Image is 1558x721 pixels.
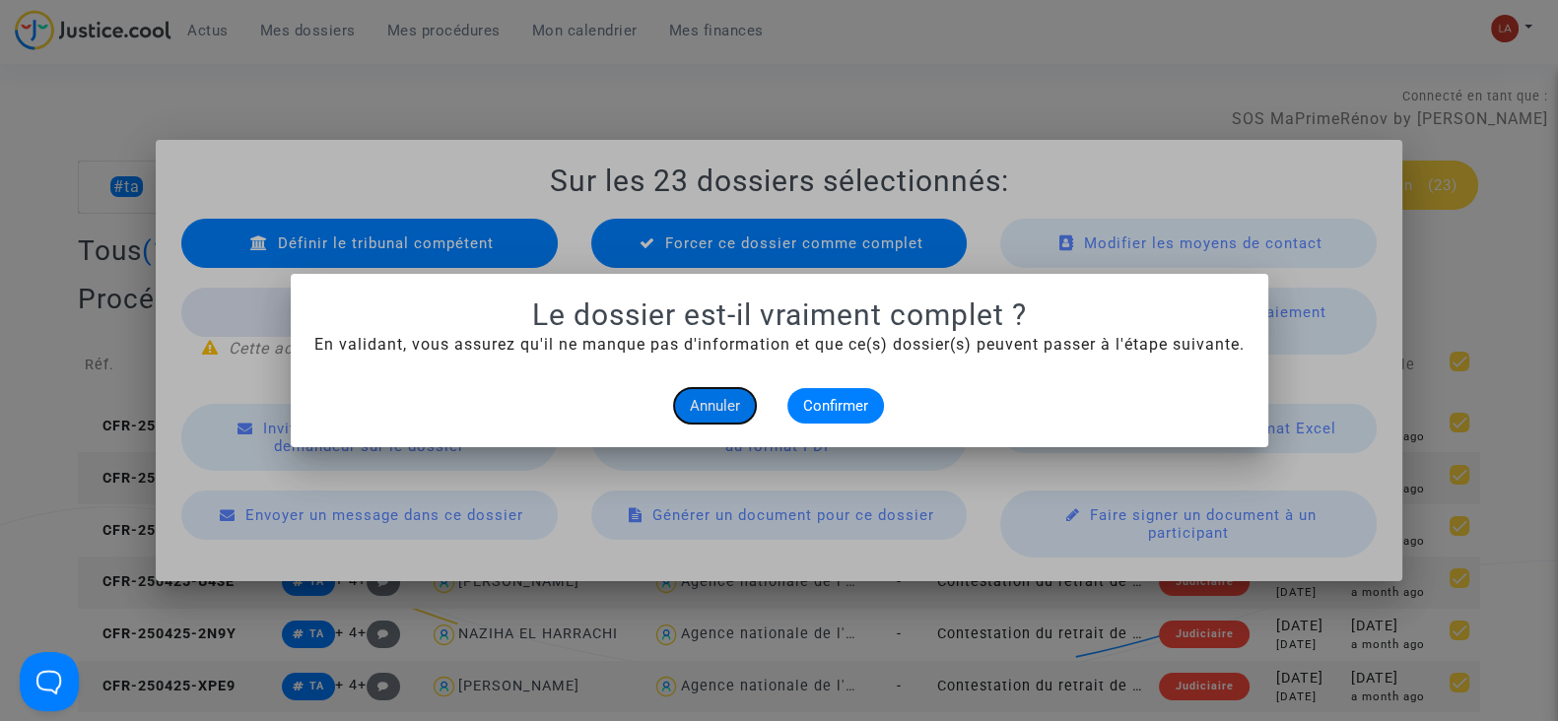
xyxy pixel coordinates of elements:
[314,297,1245,333] h1: Le dossier est-il vraiment complet ?
[787,388,884,424] button: Confirmer
[674,388,756,424] button: Annuler
[803,397,868,415] span: Confirmer
[20,652,79,711] iframe: Help Scout Beacon - Open
[690,397,740,415] span: Annuler
[314,335,1245,354] span: En validant, vous assurez qu'il ne manque pas d'information et que ce(s) dossier(s) peuvent passe...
